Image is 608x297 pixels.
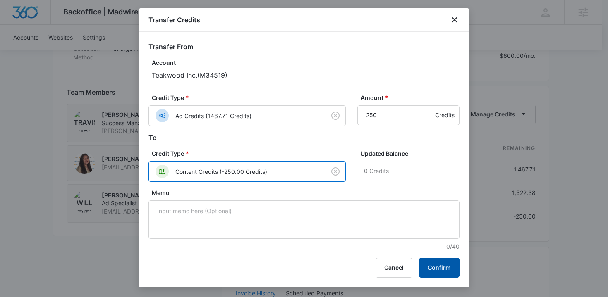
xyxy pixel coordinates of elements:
p: Content Credits (-250.00 Credits) [175,167,267,176]
button: Clear [329,165,342,178]
label: Credit Type [152,149,349,158]
h2: Transfer From [148,42,460,52]
button: Clear [329,109,342,122]
button: Cancel [376,258,412,278]
p: 0/40 [152,242,460,251]
button: close [450,15,460,25]
label: Updated Balance [361,149,463,158]
button: Confirm [419,258,460,278]
label: Memo [152,188,463,197]
h2: To [148,133,460,143]
div: Credits [435,105,455,125]
p: Teakwood Inc. ( M34519 ) [152,70,460,80]
p: Ad Credits (1467.71 Credits) [175,112,251,120]
label: Amount [361,93,463,102]
h1: Transfer Credits [148,15,200,25]
p: 0 Credits [364,161,460,181]
p: Account [152,58,460,67]
label: Credit Type [152,93,349,102]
